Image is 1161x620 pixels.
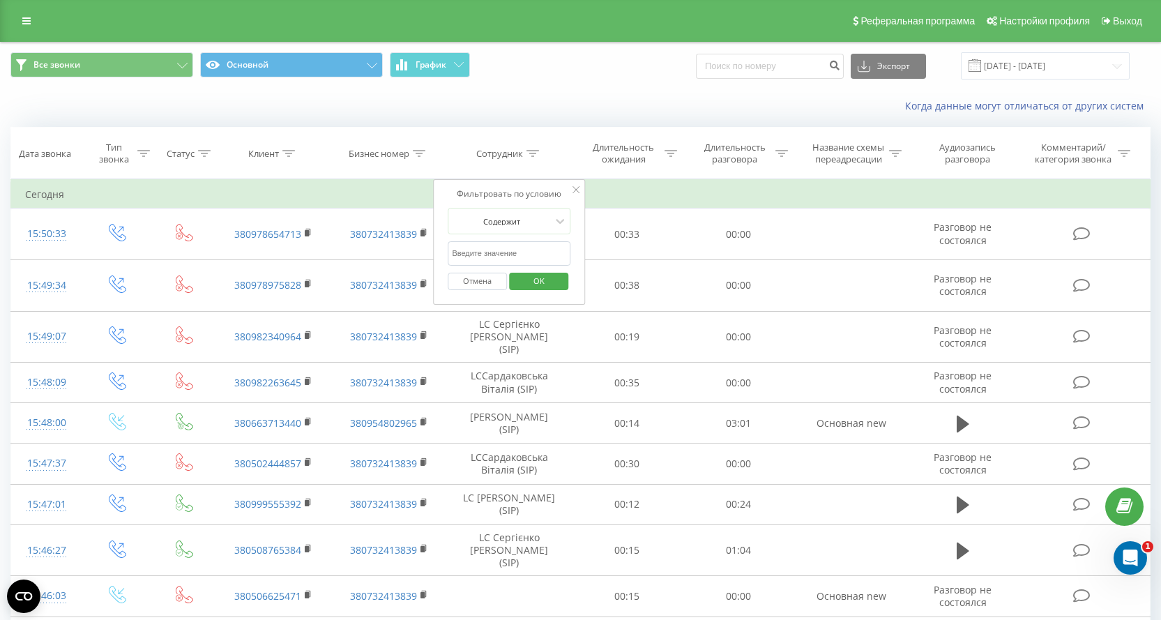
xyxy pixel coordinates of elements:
[476,148,523,160] div: Сотрудник
[33,59,80,70] span: Все звонки
[447,363,572,403] td: LCСардаковська Віталія (SIP)
[683,444,794,484] td: 00:00
[234,278,301,292] a: 380978975828
[25,582,68,610] div: 15:46:03
[349,148,409,160] div: Бизнес номер
[448,187,570,201] div: Фильтровать по условию
[934,272,992,298] span: Разговор не состоялся
[571,576,683,617] td: 00:15
[25,220,68,248] div: 15:50:33
[248,148,279,160] div: Клиент
[234,376,301,389] a: 380982263645
[10,52,193,77] button: Все звонки
[350,589,417,603] a: 380732413839
[794,403,909,444] td: Основная new
[683,311,794,363] td: 00:00
[934,369,992,395] span: Разговор не состоялся
[234,330,301,343] a: 380982340964
[234,457,301,470] a: 380502444857
[683,524,794,576] td: 01:04
[811,142,886,165] div: Название схемы переадресации
[683,576,794,617] td: 00:00
[571,524,683,576] td: 00:15
[350,543,417,557] a: 380732413839
[25,323,68,350] div: 15:49:07
[448,273,507,290] button: Отмена
[350,497,417,511] a: 380732413839
[934,583,992,609] span: Разговор не состоялся
[696,54,844,79] input: Поиск по номеру
[25,409,68,437] div: 15:48:00
[448,241,570,266] input: Введите значение
[934,451,992,476] span: Разговор не состоялся
[697,142,772,165] div: Длительность разговора
[851,54,926,79] button: Экспорт
[999,15,1090,27] span: Настройки профиля
[683,363,794,403] td: 00:00
[350,416,417,430] a: 380954802965
[350,330,417,343] a: 380732413839
[234,543,301,557] a: 380508765384
[7,580,40,613] button: Open CMP widget
[571,444,683,484] td: 00:30
[923,142,1013,165] div: Аудиозапись разговора
[390,52,470,77] button: График
[519,270,559,292] span: OK
[571,403,683,444] td: 00:14
[25,450,68,477] div: 15:47:37
[167,148,195,160] div: Статус
[25,491,68,518] div: 15:47:01
[19,148,71,160] div: Дата звонка
[234,589,301,603] a: 380506625471
[1113,15,1142,27] span: Выход
[350,457,417,470] a: 380732413839
[934,324,992,349] span: Разговор не состоялся
[25,537,68,564] div: 15:46:27
[234,227,301,241] a: 380978654713
[905,99,1151,112] a: Когда данные могут отличаться от других систем
[447,524,572,576] td: LC Сергієнко [PERSON_NAME] (SIP)
[234,416,301,430] a: 380663713440
[683,403,794,444] td: 03:01
[1114,541,1147,575] iframe: Intercom live chat
[447,403,572,444] td: [PERSON_NAME] (SIP)
[350,376,417,389] a: 380732413839
[683,259,794,311] td: 00:00
[794,576,909,617] td: Основная new
[860,15,975,27] span: Реферальная программа
[571,484,683,524] td: 00:12
[586,142,661,165] div: Длительность ожидания
[11,181,1151,209] td: Сегодня
[683,484,794,524] td: 00:24
[571,259,683,311] td: 00:38
[447,311,572,363] td: LC Сергієнко [PERSON_NAME] (SIP)
[509,273,568,290] button: OK
[571,363,683,403] td: 00:35
[234,497,301,511] a: 380999555392
[25,369,68,396] div: 15:48:09
[25,272,68,299] div: 15:49:34
[571,311,683,363] td: 00:19
[447,444,572,484] td: LCСардаковська Віталія (SIP)
[571,209,683,260] td: 00:33
[447,484,572,524] td: LC [PERSON_NAME] (SIP)
[934,220,992,246] span: Разговор не состоялся
[350,278,417,292] a: 380732413839
[1142,541,1153,552] span: 1
[1033,142,1114,165] div: Комментарий/категория звонка
[683,209,794,260] td: 00:00
[350,227,417,241] a: 380732413839
[94,142,133,165] div: Тип звонка
[200,52,383,77] button: Основной
[416,60,446,70] span: График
